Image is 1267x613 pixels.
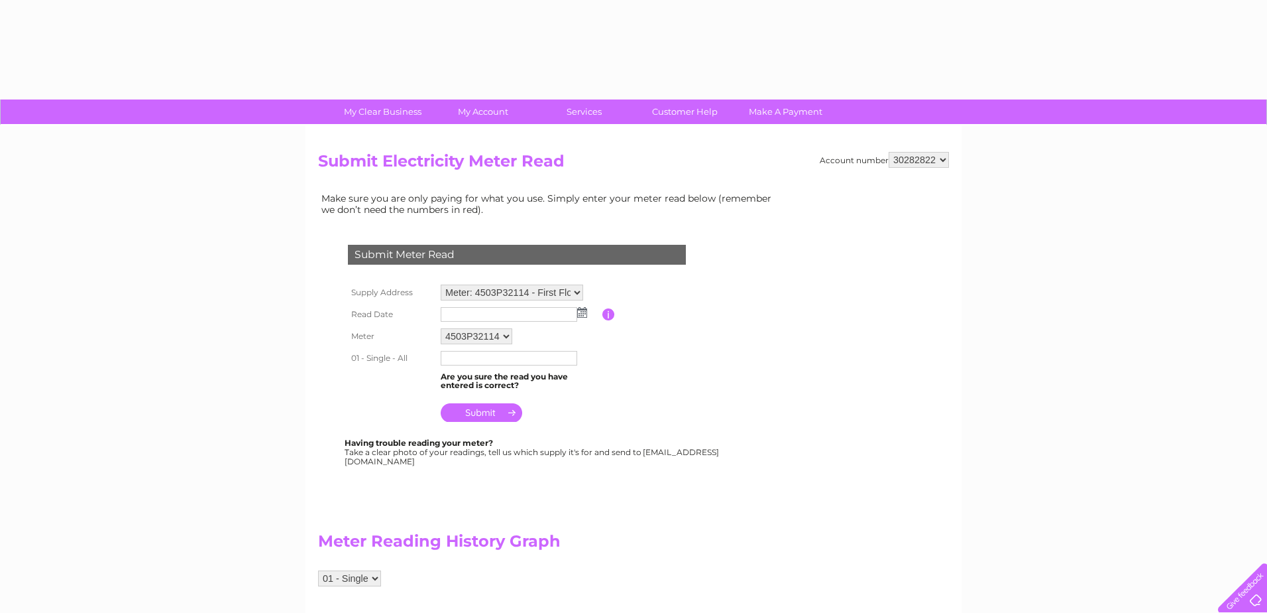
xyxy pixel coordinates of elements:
[348,245,686,265] div: Submit Meter Read
[318,532,782,557] h2: Meter Reading History Graph
[318,190,782,218] td: Make sure you are only paying for what you use. Simply enter your meter read below (remember we d...
[345,439,721,466] div: Take a clear photo of your readings, tell us which supply it's for and send to [EMAIL_ADDRESS][DO...
[529,100,639,124] a: Services
[731,100,840,124] a: Make A Payment
[345,304,437,325] th: Read Date
[345,438,493,448] b: Having trouble reading your meter?
[429,100,538,124] a: My Account
[630,100,740,124] a: Customer Help
[437,369,602,394] td: Are you sure the read you have entered is correct?
[441,403,522,422] input: Submit
[577,307,587,318] img: ...
[345,281,437,304] th: Supply Address
[602,308,615,320] input: Information
[345,325,437,348] th: Meter
[345,348,437,369] th: 01 - Single - All
[318,152,949,177] h2: Submit Electricity Meter Read
[328,100,437,124] a: My Clear Business
[820,152,949,168] div: Account number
